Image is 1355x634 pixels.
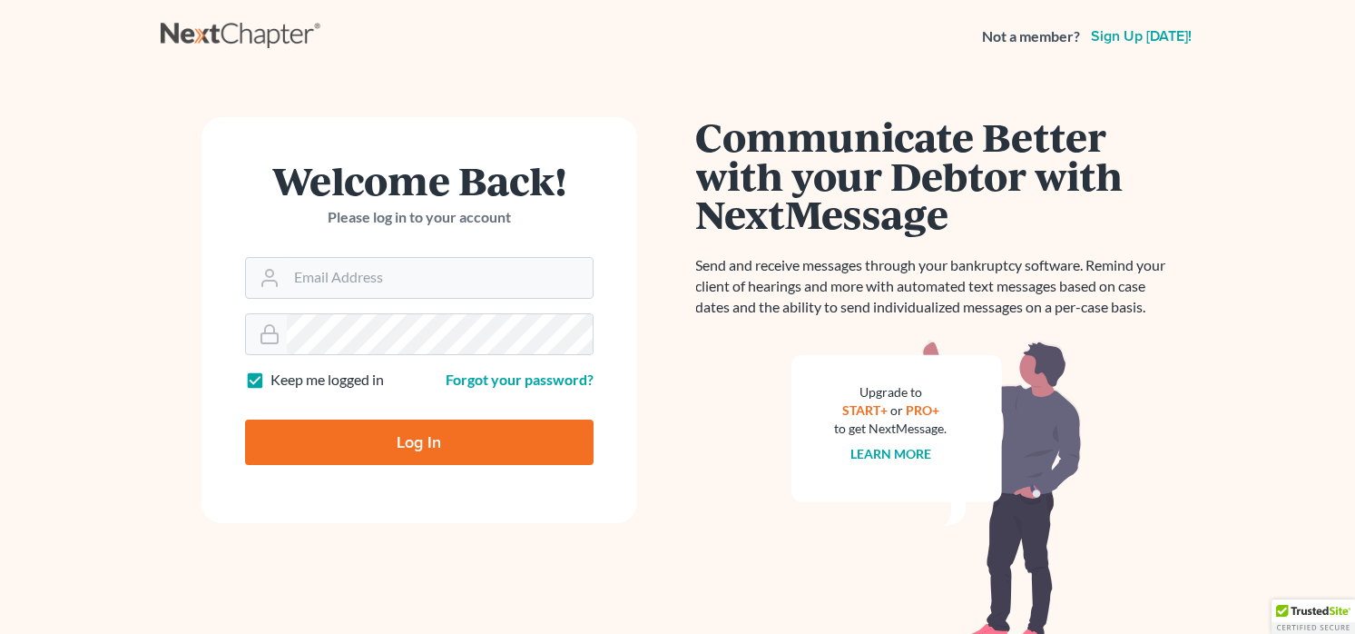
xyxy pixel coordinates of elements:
div: to get NextMessage. [835,420,948,438]
p: Please log in to your account [245,207,594,228]
input: Log In [245,420,594,465]
strong: Not a member? [982,26,1080,47]
a: START+ [842,402,888,418]
a: PRO+ [906,402,939,418]
a: Forgot your password? [446,371,594,388]
input: Email Address [287,258,593,298]
a: Sign up [DATE]! [1087,29,1195,44]
div: TrustedSite Certified [1272,599,1355,634]
div: Upgrade to [835,383,948,401]
label: Keep me logged in [270,370,384,391]
a: Learn more [850,446,931,461]
p: Send and receive messages through your bankruptcy software. Remind your client of hearings and mo... [696,255,1177,318]
h1: Communicate Better with your Debtor with NextMessage [696,117,1177,233]
h1: Welcome Back! [245,161,594,200]
span: or [890,402,903,418]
